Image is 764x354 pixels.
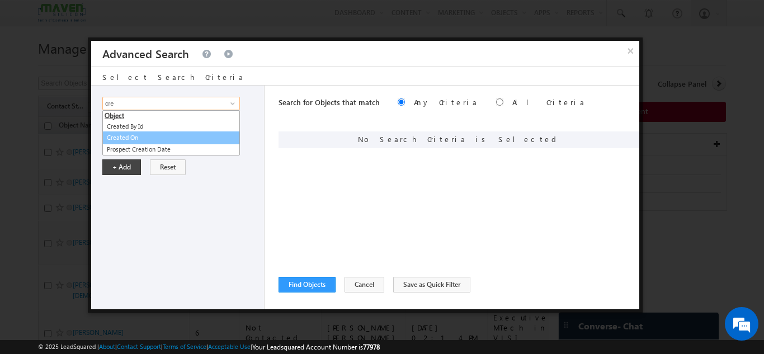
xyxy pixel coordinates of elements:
[58,59,188,73] div: Chat with us now
[15,103,204,265] textarea: Type your message and hit 'Enter'
[102,41,189,66] h3: Advanced Search
[279,97,380,107] span: Search for Objects that match
[183,6,210,32] div: Minimize live chat window
[99,343,115,350] a: About
[621,41,639,60] button: ×
[150,159,186,175] button: Reset
[152,275,203,290] em: Start Chat
[279,131,639,148] div: No Search Criteria is Selected
[208,343,251,350] a: Acceptable Use
[393,277,470,292] button: Save as Quick Filter
[414,97,478,107] label: Any Criteria
[512,97,586,107] label: All Criteria
[345,277,384,292] button: Cancel
[103,144,239,155] a: Prospect Creation Date
[38,342,380,352] span: © 2025 LeadSquared | | | | |
[102,131,240,144] a: Created On
[103,121,239,133] a: Created By Id
[163,343,206,350] a: Terms of Service
[102,159,141,175] button: + Add
[279,277,336,292] button: Find Objects
[102,97,240,110] input: Type to Search
[103,111,239,121] li: Object
[102,72,244,82] span: Select Search Criteria
[224,98,238,109] a: Show All Items
[252,343,380,351] span: Your Leadsquared Account Number is
[117,343,161,350] a: Contact Support
[19,59,47,73] img: d_60004797649_company_0_60004797649
[363,343,380,351] span: 77978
